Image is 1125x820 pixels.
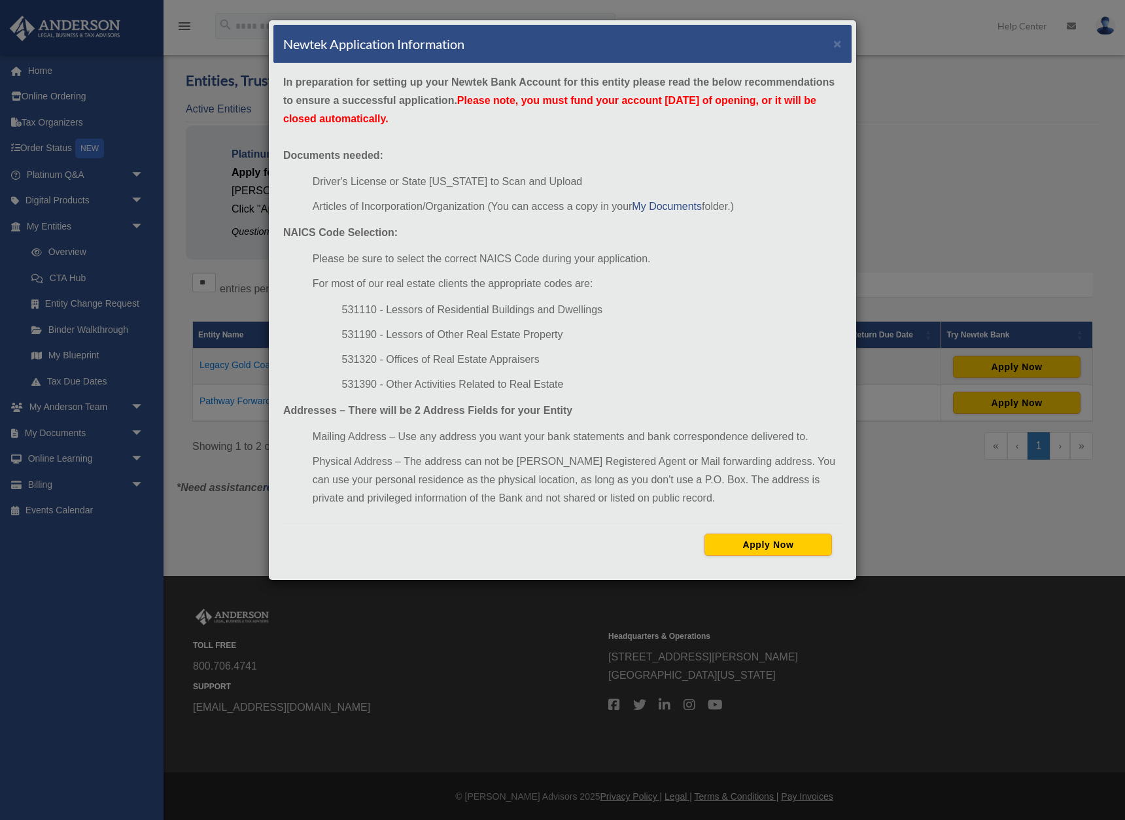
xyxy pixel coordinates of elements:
[283,227,398,238] strong: NAICS Code Selection:
[283,95,816,124] span: Please note, you must fund your account [DATE] of opening, or it will be closed automatically.
[833,37,842,50] button: ×
[313,197,842,216] li: Articles of Incorporation/Organization (You can access a copy in your folder.)
[342,375,842,394] li: 531390 - Other Activities Related to Real Estate
[342,326,842,344] li: 531190 - Lessors of Other Real Estate Property
[283,77,835,124] strong: In preparation for setting up your Newtek Bank Account for this entity please read the below reco...
[342,350,842,369] li: 531320 - Offices of Real Estate Appraisers
[313,453,842,507] li: Physical Address – The address can not be [PERSON_NAME] Registered Agent or Mail forwarding addre...
[632,201,702,212] a: My Documents
[283,150,383,161] strong: Documents needed:
[704,534,832,556] button: Apply Now
[342,301,842,319] li: 531110 - Lessors of Residential Buildings and Dwellings
[283,405,572,416] strong: Addresses – There will be 2 Address Fields for your Entity
[313,173,842,191] li: Driver's License or State [US_STATE] to Scan and Upload
[313,275,842,293] li: For most of our real estate clients the appropriate codes are:
[313,250,842,268] li: Please be sure to select the correct NAICS Code during your application.
[283,35,464,53] h4: Newtek Application Information
[313,428,842,446] li: Mailing Address – Use any address you want your bank statements and bank correspondence delivered...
